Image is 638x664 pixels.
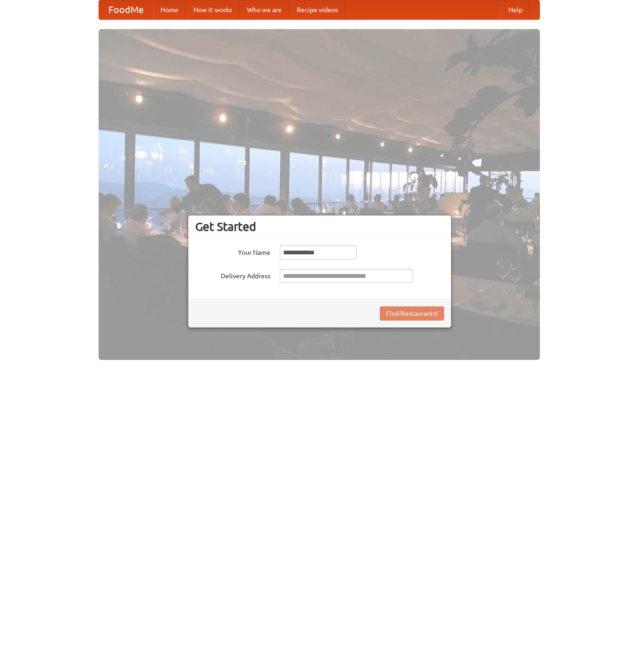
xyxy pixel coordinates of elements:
[186,0,239,19] a: How it works
[195,269,270,281] label: Delivery Address
[380,306,444,321] button: Find Restaurants!
[99,0,153,19] a: FoodMe
[501,0,530,19] a: Help
[195,245,270,257] label: Your Name
[239,0,289,19] a: Who we are
[195,220,444,234] h3: Get Started
[289,0,346,19] a: Recipe videos
[153,0,186,19] a: Home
